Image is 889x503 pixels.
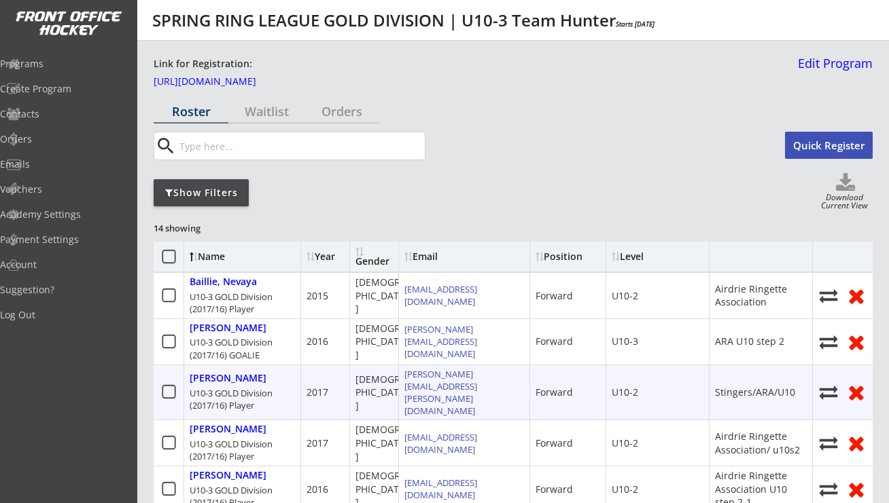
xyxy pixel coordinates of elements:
div: 2017 [307,386,328,399]
div: Baillie, Nevaya [190,276,257,288]
div: U10-3 GOLD Division (2017/16) Player [190,438,295,462]
div: Show Filters [154,186,249,200]
div: 2016 [307,335,328,348]
button: Remove from roster (no refund) [846,381,867,403]
button: Quick Register [785,132,873,159]
div: [DEMOGRAPHIC_DATA] [355,276,408,316]
button: Move player [818,333,839,351]
button: Click to download full roster. Your browser settings may try to block it, check your security set... [818,173,873,193]
div: Forward [536,289,573,303]
button: Move player [818,383,839,401]
div: Forward [536,436,573,450]
div: [PERSON_NAME] [190,322,266,334]
div: [DEMOGRAPHIC_DATA] [355,373,408,413]
div: Waitlist [229,105,304,117]
div: Roster [154,105,228,117]
div: 2017 [307,436,328,450]
div: Forward [536,483,573,496]
div: 14 showing [154,222,251,234]
div: ARA U10 step 2 [715,335,784,348]
div: Stingers/ARA/U10 [715,386,795,399]
button: search [154,135,177,157]
div: Airdrie Ringette Association/ u10s2 [715,430,807,456]
div: U10-2 [612,483,638,496]
a: [PERSON_NAME][EMAIL_ADDRESS][PERSON_NAME][DOMAIN_NAME] [404,368,477,417]
button: Remove from roster (no refund) [846,432,867,453]
div: Year [307,252,344,261]
div: Link for Registration: [154,57,254,71]
button: Remove from roster (no refund) [846,285,867,306]
a: [EMAIL_ADDRESS][DOMAIN_NAME] [404,283,477,308]
div: Gender [355,247,393,266]
div: Download Current View [816,193,873,212]
div: U10-3 GOLD Division (2017/16) GOALIE [190,336,295,360]
div: U10-3 GOLD Division (2017/16) Player [190,291,295,315]
div: [PERSON_NAME] [190,373,266,384]
div: U10-2 [612,436,638,450]
button: Move player [818,480,839,498]
button: Move player [818,286,839,305]
div: [PERSON_NAME] [190,470,266,481]
a: [EMAIL_ADDRESS][DOMAIN_NAME] [404,431,477,455]
div: Forward [536,386,573,399]
div: 2015 [307,289,328,303]
div: Email [404,252,523,261]
div: Forward [536,335,573,348]
button: Remove from roster (no refund) [846,479,867,500]
button: Remove from roster (no refund) [846,331,867,352]
div: 2016 [307,483,328,496]
div: [PERSON_NAME] [190,424,266,435]
a: [URL][DOMAIN_NAME] [154,77,290,92]
div: Airdrie Ringette Association [715,282,807,309]
div: Orders [304,105,379,117]
div: U10-3 [612,335,638,348]
button: Move player [818,434,839,452]
div: U10-3 GOLD Division (2017/16) Player [190,387,295,411]
a: Edit Program [792,57,873,81]
div: U10-2 [612,289,638,303]
div: [DEMOGRAPHIC_DATA] [355,322,408,362]
input: Type here... [177,132,425,160]
div: Name [190,252,300,261]
div: U10-2 [612,386,638,399]
a: [EMAIL_ADDRESS][DOMAIN_NAME] [404,477,477,501]
div: Position [536,252,600,261]
div: SPRING RING LEAGUE GOLD DIVISION | U10-3 Team Hunter [152,12,655,29]
div: [DEMOGRAPHIC_DATA] [355,423,408,463]
img: FOH%20White%20Logo%20Transparent.png [15,11,122,36]
div: Level [612,252,703,261]
em: Starts [DATE] [616,19,655,29]
a: [PERSON_NAME][EMAIL_ADDRESS][DOMAIN_NAME] [404,323,477,360]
